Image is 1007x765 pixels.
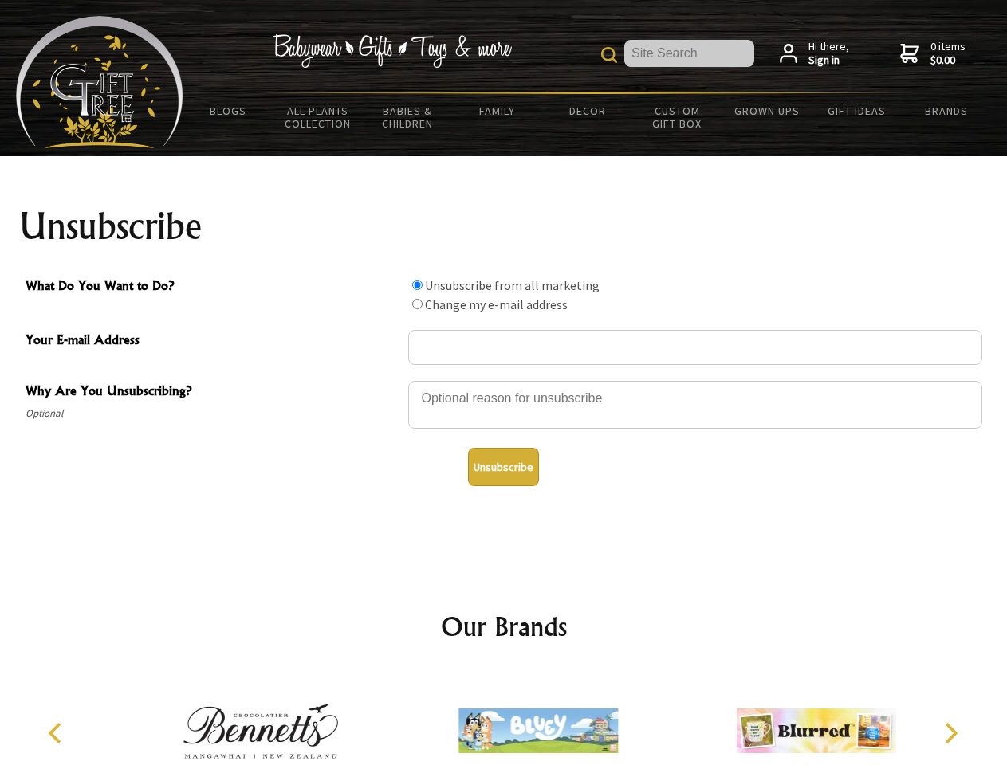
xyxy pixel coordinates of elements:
input: What Do You Want to Do? [412,280,423,290]
h1: Unsubscribe [19,207,989,245]
a: Hi there,Sign in [780,40,849,68]
span: Your E-mail Address [26,330,400,353]
a: All Plants Collection [273,94,364,140]
a: Decor [542,94,632,127]
a: Brands [902,94,992,127]
strong: $0.00 [930,53,966,68]
input: What Do You Want to Do? [412,299,423,309]
a: Babies & Children [363,94,453,140]
a: 0 items$0.00 [900,40,966,68]
span: Optional [26,404,400,423]
input: Your E-mail Address [408,330,982,365]
label: Change my e-mail address [425,296,568,312]
a: Grown Ups [722,94,812,127]
strong: Sign in [808,53,849,68]
span: What Do You Want to Do? [26,276,400,299]
label: Unsubscribe from all marketing [425,277,600,293]
img: Babywear - Gifts - Toys & more [273,34,512,68]
a: Custom Gift Box [632,94,722,140]
span: Hi there, [808,40,849,68]
button: Previous [40,716,75,751]
img: Babyware - Gifts - Toys and more... [16,16,183,148]
input: Site Search [624,40,754,67]
span: Why Are You Unsubscribing? [26,381,400,404]
button: Next [933,716,968,751]
img: product search [601,47,617,63]
a: Family [453,94,543,127]
a: BLOGS [183,94,273,127]
span: 0 items [930,39,966,68]
textarea: Why Are You Unsubscribing? [408,381,982,429]
h2: Our Brands [32,607,976,645]
button: Unsubscribe [468,448,539,486]
a: Gift Ideas [812,94,902,127]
